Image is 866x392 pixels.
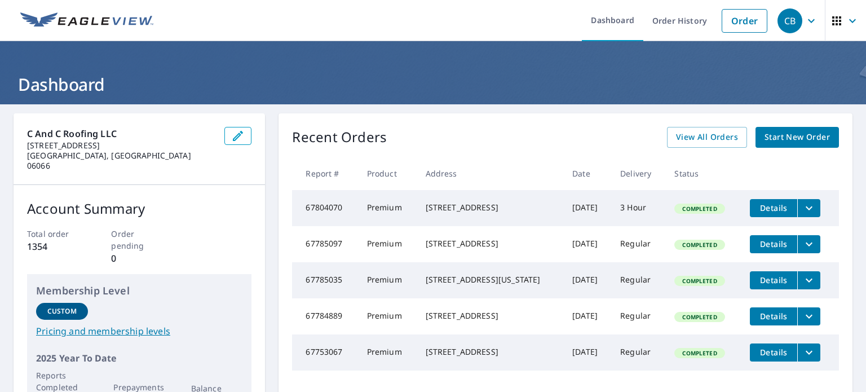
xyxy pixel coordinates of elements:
[292,226,357,262] td: 67785097
[563,226,611,262] td: [DATE]
[358,298,417,334] td: Premium
[292,157,357,190] th: Report #
[426,274,555,285] div: [STREET_ADDRESS][US_STATE]
[750,235,797,253] button: detailsBtn-67785097
[563,157,611,190] th: Date
[111,252,167,265] p: 0
[611,226,665,262] td: Regular
[36,351,242,365] p: 2025 Year To Date
[797,235,820,253] button: filesDropdownBtn-67785097
[36,283,242,298] p: Membership Level
[675,205,723,213] span: Completed
[765,130,830,144] span: Start New Order
[27,140,215,151] p: [STREET_ADDRESS]
[292,127,387,148] p: Recent Orders
[426,310,555,321] div: [STREET_ADDRESS]
[611,157,665,190] th: Delivery
[611,262,665,298] td: Regular
[750,271,797,289] button: detailsBtn-67785035
[797,343,820,362] button: filesDropdownBtn-67753067
[358,157,417,190] th: Product
[27,199,251,219] p: Account Summary
[426,238,555,249] div: [STREET_ADDRESS]
[563,262,611,298] td: [DATE]
[563,298,611,334] td: [DATE]
[757,347,790,358] span: Details
[563,334,611,371] td: [DATE]
[20,12,153,29] img: EV Logo
[797,271,820,289] button: filesDropdownBtn-67785035
[563,190,611,226] td: [DATE]
[675,349,723,357] span: Completed
[750,343,797,362] button: detailsBtn-67753067
[750,307,797,325] button: detailsBtn-67784889
[358,262,417,298] td: Premium
[358,226,417,262] td: Premium
[358,190,417,226] td: Premium
[722,9,767,33] a: Order
[750,199,797,217] button: detailsBtn-67804070
[292,262,357,298] td: 67785035
[14,73,852,96] h1: Dashboard
[757,239,790,249] span: Details
[675,241,723,249] span: Completed
[777,8,802,33] div: CB
[667,127,747,148] a: View All Orders
[675,313,723,321] span: Completed
[292,334,357,371] td: 67753067
[757,202,790,213] span: Details
[358,334,417,371] td: Premium
[111,228,167,252] p: Order pending
[426,346,555,358] div: [STREET_ADDRESS]
[755,127,839,148] a: Start New Order
[665,157,741,190] th: Status
[676,130,738,144] span: View All Orders
[675,277,723,285] span: Completed
[797,307,820,325] button: filesDropdownBtn-67784889
[757,275,790,285] span: Details
[27,151,215,171] p: [GEOGRAPHIC_DATA], [GEOGRAPHIC_DATA] 06066
[611,334,665,371] td: Regular
[611,298,665,334] td: Regular
[611,190,665,226] td: 3 Hour
[417,157,564,190] th: Address
[292,298,357,334] td: 67784889
[757,311,790,321] span: Details
[292,190,357,226] td: 67804070
[426,202,555,213] div: [STREET_ADDRESS]
[36,324,242,338] a: Pricing and membership levels
[797,199,820,217] button: filesDropdownBtn-67804070
[27,240,83,253] p: 1354
[27,228,83,240] p: Total order
[27,127,215,140] p: C And C Roofing LLC
[47,306,77,316] p: Custom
